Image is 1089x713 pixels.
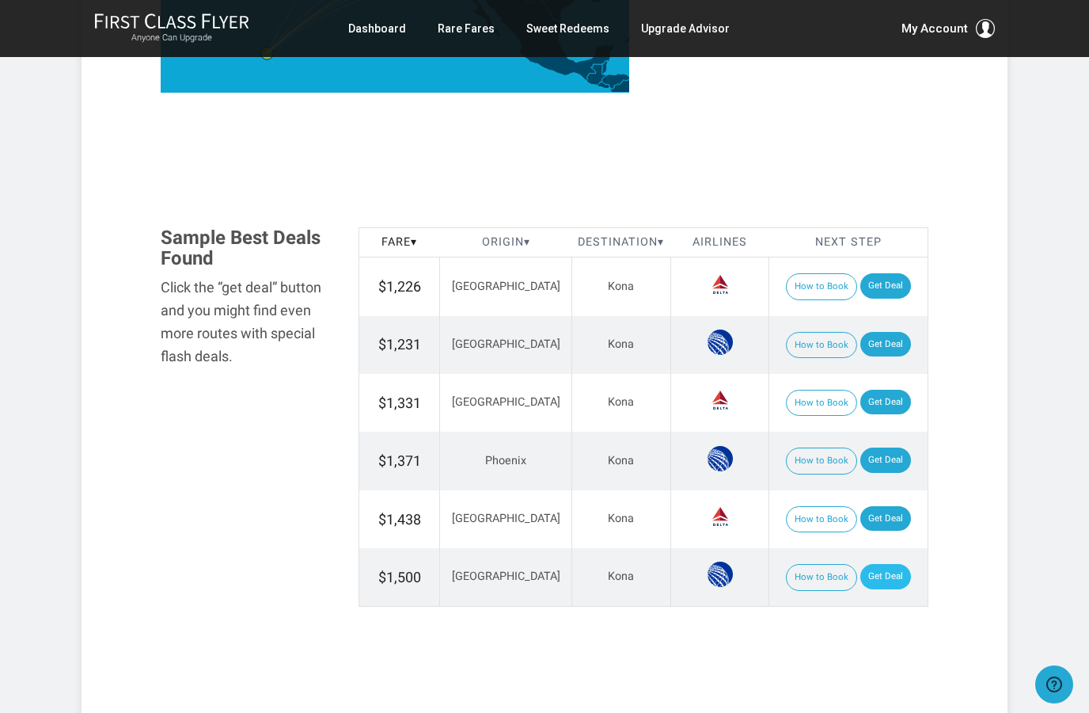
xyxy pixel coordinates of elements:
[786,506,857,533] button: How to Book
[786,448,857,475] button: How to Book
[641,14,730,43] a: Upgrade Advisor
[440,227,572,257] th: Origin
[601,61,607,74] path: Belize
[708,387,733,413] span: Delta Airlines
[608,454,634,467] span: Kona
[860,448,911,473] a: Get Deal
[708,272,733,297] span: Delta Airlines
[786,564,857,591] button: How to Book
[860,506,911,532] a: Get Deal
[860,564,911,589] a: Get Deal
[161,227,335,269] h3: Sample Best Deals Found
[1035,665,1073,705] iframe: Opens a widget where you can find more information
[609,79,632,101] path: Nicaragua
[708,446,733,471] span: United
[786,273,857,300] button: How to Book
[452,395,560,409] span: [GEOGRAPHIC_DATA]
[452,280,560,293] span: [GEOGRAPHIC_DATA]
[601,74,632,90] path: Honduras
[608,337,634,351] span: Kona
[378,395,421,411] span: $1,331
[571,227,670,257] th: Destination
[708,504,733,529] span: Delta Airlines
[452,570,560,583] span: [GEOGRAPHIC_DATA]
[94,32,249,44] small: Anyone Can Upgrade
[708,562,733,587] span: United
[769,227,928,257] th: Next Step
[94,13,249,29] img: First Class Flyer
[378,511,421,528] span: $1,438
[526,14,609,43] a: Sweet Redeems
[452,337,560,351] span: [GEOGRAPHIC_DATA]
[378,278,421,295] span: $1,226
[378,569,421,585] span: $1,500
[608,512,634,525] span: Kona
[786,390,857,417] button: How to Book
[161,276,335,368] div: Click the “get deal” button and you might find even more routes with special flash deals.
[708,330,733,355] span: United
[524,235,530,249] span: ▾
[378,336,421,353] span: $1,231
[452,512,560,525] span: [GEOGRAPHIC_DATA]
[658,235,664,249] span: ▾
[438,14,495,43] a: Rare Fares
[901,19,995,38] button: My Account
[378,452,421,469] span: $1,371
[485,454,526,467] span: Phoenix
[608,570,634,583] span: Kona
[860,390,911,415] a: Get Deal
[94,13,249,44] a: First Class FlyerAnyone Can Upgrade
[860,332,911,357] a: Get Deal
[348,14,406,43] a: Dashboard
[411,235,417,249] span: ▾
[359,227,440,257] th: Fare
[608,395,634,409] span: Kona
[608,280,634,293] span: Kona
[586,64,606,86] path: Guatemala
[598,82,609,89] path: El Salvador
[901,19,968,38] span: My Account
[860,273,911,299] a: Get Deal
[786,332,857,359] button: How to Book
[670,227,768,257] th: Airlines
